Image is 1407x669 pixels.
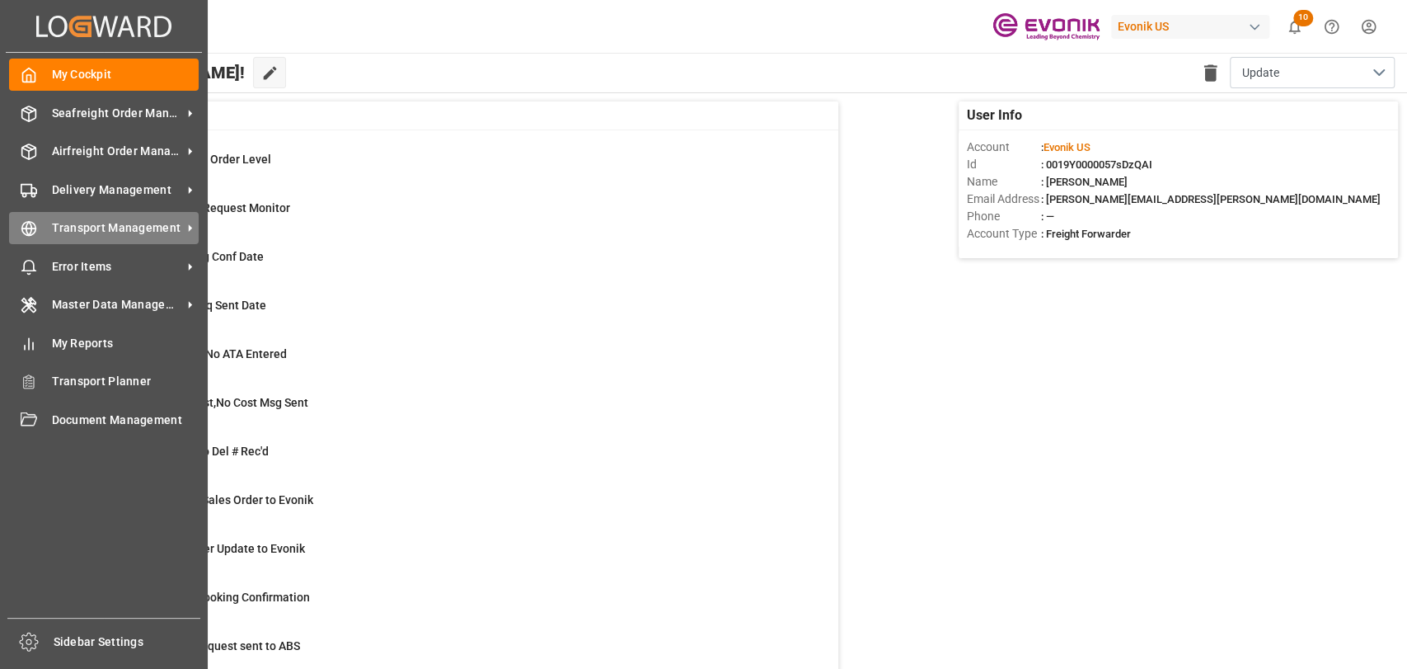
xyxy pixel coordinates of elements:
[84,151,818,186] a: 0MOT Missing at Order LevelSales Order-IVPO
[52,373,199,390] span: Transport Planner
[52,143,182,160] span: Airfreight Order Management
[1041,158,1152,171] span: : 0019Y0000057sDzQAI
[84,443,818,478] a: 5ETD < 3 Days,No Del # Rec'dShipment
[992,12,1100,41] img: Evonik-brand-mark-Deep-Purple-RGB.jpeg_1700498283.jpeg
[967,139,1041,156] span: Account
[52,296,182,313] span: Master Data Management
[125,639,300,653] span: Pending Bkg Request sent to ABS
[84,346,818,380] a: 3ETA > 10 Days , No ATA EnteredShipment
[52,105,182,122] span: Seafreight Order Management
[52,335,199,352] span: My Reports
[84,589,818,624] a: 35ABS: Missing Booking ConfirmationShipment
[52,219,182,237] span: Transport Management
[1041,141,1090,153] span: :
[9,327,199,359] a: My Reports
[84,492,818,526] a: 0Error on Initial Sales Order to EvonikShipment
[967,156,1041,173] span: Id
[967,173,1041,191] span: Name
[1230,57,1395,88] button: open menu
[125,493,313,506] span: Error on Initial Sales Order to Evonik
[1041,210,1054,223] span: : —
[1111,11,1276,42] button: Evonik US
[84,200,818,234] a: 0Scorecard Bkg Request MonitorShipment
[125,591,310,604] span: ABS: Missing Booking Confirmation
[1276,8,1313,45] button: show 10 new notifications
[52,181,182,199] span: Delivery Management
[9,365,199,398] a: Transport Planner
[1111,15,1269,39] div: Evonik US
[52,258,182,276] span: Error Items
[967,225,1041,243] span: Account Type
[125,201,290,214] span: Scorecard Bkg Request Monitor
[1242,64,1279,82] span: Update
[967,106,1022,125] span: User Info
[1313,8,1350,45] button: Help Center
[1041,193,1381,205] span: : [PERSON_NAME][EMAIL_ADDRESS][PERSON_NAME][DOMAIN_NAME]
[52,412,199,429] span: Document Management
[1044,141,1090,153] span: Evonik US
[1041,228,1131,240] span: : Freight Forwarder
[125,396,308,409] span: ETD>3 Days Past,No Cost Msg Sent
[125,542,305,555] span: Error Sales Order Update to Evonik
[9,59,199,91] a: My Cockpit
[1293,10,1313,26] span: 10
[84,297,818,332] a: 4ABS: No Bkg Req Sent DateShipment
[84,540,818,575] a: 0Error Sales Order Update to EvonikShipment
[84,248,818,283] a: 16ABS: No Init Bkg Conf DateShipment
[54,634,201,651] span: Sidebar Settings
[52,66,199,83] span: My Cockpit
[1041,176,1128,188] span: : [PERSON_NAME]
[84,394,818,429] a: 34ETD>3 Days Past,No Cost Msg SentShipment
[967,191,1041,208] span: Email Address
[967,208,1041,225] span: Phone
[9,403,199,436] a: Document Management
